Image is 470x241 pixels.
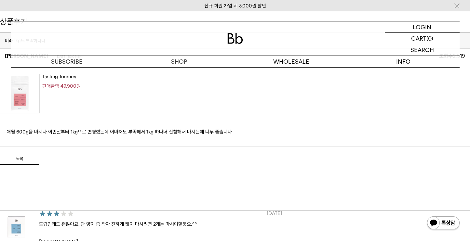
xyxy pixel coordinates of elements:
[347,56,460,67] p: INFO
[42,74,81,80] em: Tasting Journey
[227,33,243,44] img: 로고
[413,21,431,32] p: LOGIN
[411,33,426,44] p: CART
[267,209,282,217] td: [DATE]
[7,128,463,136] div: 매월 600g을 마시다 이번달부터 1kg으로 변경했는데 이마저도 부족해서 1kg 하나더 신청해서 마시는데 너무 좋습니다
[235,56,347,67] p: WHOLESALE
[426,216,460,231] img: 카카오톡 채널 1:1 채팅 버튼
[410,44,434,56] p: SEARCH
[204,3,266,9] a: 신규 회원 가입 시 3,000원 할인
[385,33,460,44] a: CART (0)
[123,56,235,67] a: SHOP
[39,210,60,217] span: 별 다섯개중 다섯개
[426,33,433,44] p: (0)
[385,21,460,33] a: LOGIN
[16,156,23,161] strong: 목록
[11,56,123,67] a: SUBSCRIBE
[42,82,81,89] strong: 판매금액 49,900원
[39,220,282,235] td: 드립인데도 괜찮아요. 단 양이 좀 작아 진하게 많이 마시려면 2개는 마셔야할듯요.^^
